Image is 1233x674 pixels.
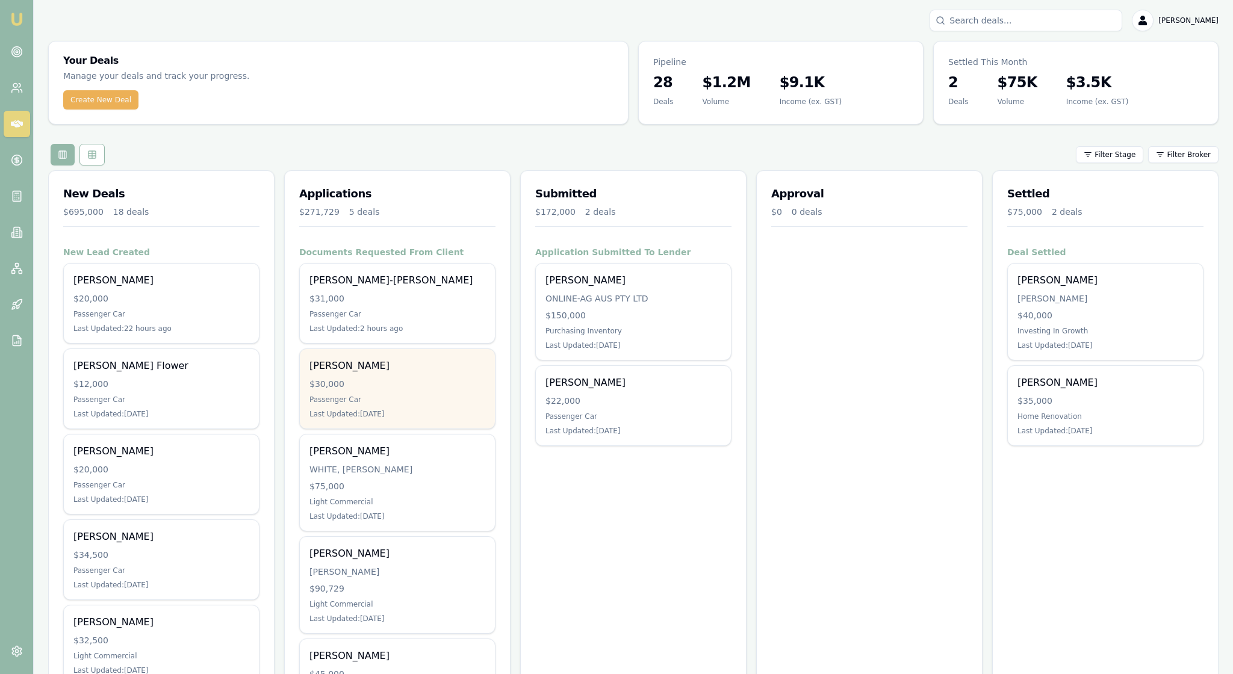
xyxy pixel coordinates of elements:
[73,530,249,544] div: [PERSON_NAME]
[585,206,616,218] div: 2 deals
[73,273,249,288] div: [PERSON_NAME]
[309,583,485,595] div: $90,729
[309,599,485,609] div: Light Commercial
[703,97,751,107] div: Volume
[309,359,485,373] div: [PERSON_NAME]
[1007,246,1203,258] h4: Deal Settled
[63,246,259,258] h4: New Lead Created
[703,73,751,92] h3: $1.2M
[535,185,731,202] h3: Submitted
[63,69,371,83] p: Manage your deals and track your progress.
[73,495,249,504] div: Last Updated: [DATE]
[948,56,1203,68] p: Settled This Month
[309,378,485,390] div: $30,000
[1095,150,1135,159] span: Filter Stage
[653,73,674,92] h3: 28
[63,90,138,110] button: Create New Deal
[535,206,576,218] div: $172,000
[73,615,249,629] div: [PERSON_NAME]
[73,378,249,390] div: $12,000
[63,56,613,66] h3: Your Deals
[545,292,721,305] div: ONLINE-AG AUS PTY LTD
[113,206,149,218] div: 18 deals
[73,463,249,475] div: $20,000
[535,246,731,258] h4: Application Submitted To Lender
[309,409,485,419] div: Last Updated: [DATE]
[73,292,249,305] div: $20,000
[73,580,249,590] div: Last Updated: [DATE]
[73,409,249,419] div: Last Updated: [DATE]
[309,614,485,623] div: Last Updated: [DATE]
[309,395,485,404] div: Passenger Car
[545,273,721,288] div: [PERSON_NAME]
[998,73,1037,92] h3: $75K
[545,395,721,407] div: $22,000
[1066,97,1128,107] div: Income (ex. GST)
[1017,309,1193,321] div: $40,000
[771,206,782,218] div: $0
[299,246,495,258] h4: Documents Requested From Client
[545,426,721,436] div: Last Updated: [DATE]
[309,324,485,333] div: Last Updated: 2 hours ago
[771,185,967,202] h3: Approval
[309,546,485,561] div: [PERSON_NAME]
[73,549,249,561] div: $34,500
[1066,73,1128,92] h3: $3.5K
[545,309,721,321] div: $150,000
[309,444,485,459] div: [PERSON_NAME]
[1017,341,1193,350] div: Last Updated: [DATE]
[948,97,969,107] div: Deals
[1007,206,1042,218] div: $75,000
[73,444,249,459] div: [PERSON_NAME]
[73,566,249,575] div: Passenger Car
[1052,206,1082,218] div: 2 deals
[545,412,721,421] div: Passenger Car
[1017,273,1193,288] div: [PERSON_NAME]
[1017,395,1193,407] div: $35,000
[948,73,969,92] h3: 2
[1017,292,1193,305] div: [PERSON_NAME]
[1158,16,1219,25] span: [PERSON_NAME]
[309,309,485,319] div: Passenger Car
[63,185,259,202] h3: New Deals
[653,97,674,107] div: Deals
[73,359,249,373] div: [PERSON_NAME] Flower
[73,324,249,333] div: Last Updated: 22 hours ago
[1017,376,1193,390] div: [PERSON_NAME]
[349,206,380,218] div: 5 deals
[73,309,249,319] div: Passenger Car
[930,10,1122,31] input: Search deals
[309,273,485,288] div: [PERSON_NAME]-[PERSON_NAME]
[1148,146,1219,163] button: Filter Broker
[309,566,485,578] div: [PERSON_NAME]
[1017,326,1193,336] div: Investing In Growth
[545,326,721,336] div: Purchasing Inventory
[309,497,485,507] div: Light Commercial
[1017,426,1193,436] div: Last Updated: [DATE]
[309,463,485,475] div: WHITE, [PERSON_NAME]
[792,206,822,218] div: 0 deals
[780,97,842,107] div: Income (ex. GST)
[73,480,249,490] div: Passenger Car
[309,649,485,663] div: [PERSON_NAME]
[780,73,842,92] h3: $9.1K
[545,376,721,390] div: [PERSON_NAME]
[73,634,249,646] div: $32,500
[545,341,721,350] div: Last Updated: [DATE]
[1017,412,1193,421] div: Home Renovation
[73,651,249,661] div: Light Commercial
[299,185,495,202] h3: Applications
[653,56,908,68] p: Pipeline
[299,206,340,218] div: $271,729
[1167,150,1211,159] span: Filter Broker
[998,97,1037,107] div: Volume
[73,395,249,404] div: Passenger Car
[1076,146,1143,163] button: Filter Stage
[309,292,485,305] div: $31,000
[10,12,24,26] img: emu-icon-u.png
[309,512,485,521] div: Last Updated: [DATE]
[1007,185,1203,202] h3: Settled
[309,480,485,492] div: $75,000
[63,206,104,218] div: $695,000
